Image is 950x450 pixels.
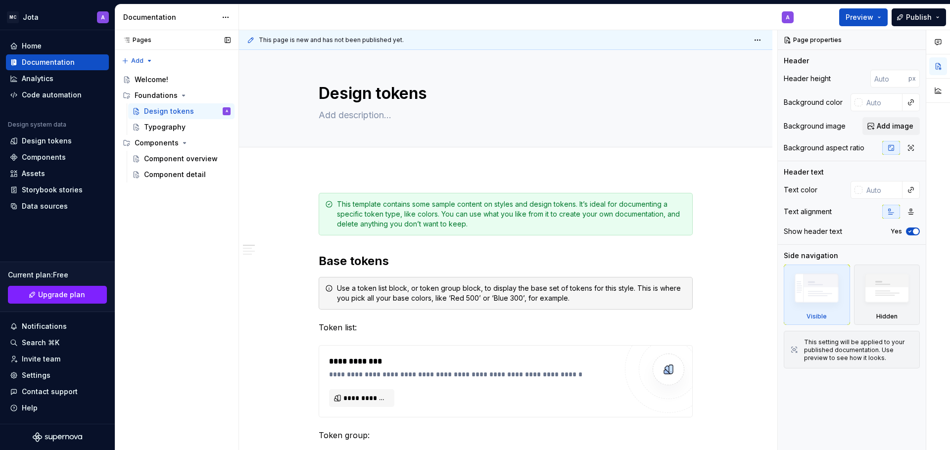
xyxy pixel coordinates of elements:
[6,318,109,334] button: Notifications
[144,122,186,132] div: Typography
[784,56,809,66] div: Header
[319,321,693,333] p: Token list:
[22,57,75,67] div: Documentation
[22,403,38,413] div: Help
[119,54,156,68] button: Add
[6,166,109,181] a: Assets
[854,265,920,325] div: Hidden
[6,182,109,198] a: Storybook stories
[317,82,691,105] textarea: Design tokens
[2,6,113,28] button: MCJotaA
[144,154,218,164] div: Component overview
[784,265,850,325] div: Visible
[22,90,82,100] div: Code automation
[891,227,902,235] label: Yes
[119,36,151,44] div: Pages
[8,286,107,304] a: Upgrade plan
[131,57,143,65] span: Add
[908,75,916,83] p: px
[8,270,107,280] div: Current plan : Free
[135,138,179,148] div: Components
[226,106,228,116] div: A
[784,143,864,153] div: Background aspect ratio
[22,74,53,84] div: Analytics
[144,170,206,180] div: Component detail
[128,151,235,167] a: Component overview
[877,121,913,131] span: Add image
[6,54,109,70] a: Documentation
[784,97,843,107] div: Background color
[6,38,109,54] a: Home
[784,74,831,84] div: Header height
[784,251,838,261] div: Side navigation
[6,384,109,400] button: Contact support
[128,103,235,119] a: Design tokensA
[22,354,60,364] div: Invite team
[6,133,109,149] a: Design tokens
[784,121,846,131] div: Background image
[862,93,902,111] input: Auto
[22,169,45,179] div: Assets
[862,117,920,135] button: Add image
[839,8,888,26] button: Preview
[22,387,78,397] div: Contact support
[22,370,50,380] div: Settings
[22,185,83,195] div: Storybook stories
[22,136,72,146] div: Design tokens
[862,181,902,199] input: Auto
[6,149,109,165] a: Components
[319,253,693,269] h2: Base tokens
[22,152,66,162] div: Components
[846,12,873,22] span: Preview
[6,351,109,367] a: Invite team
[807,313,827,320] div: Visible
[784,207,832,217] div: Text alignment
[101,13,105,21] div: A
[119,72,235,182] div: Page tree
[128,167,235,182] a: Component detail
[144,106,194,116] div: Design tokens
[128,119,235,135] a: Typography
[786,13,790,21] div: A
[319,429,693,441] p: Token group:
[8,121,66,129] div: Design system data
[6,87,109,103] a: Code automation
[804,338,913,362] div: This setting will be applied to your published documentation. Use preview to see how it looks.
[33,432,82,442] svg: Supernova Logo
[337,283,686,303] div: Use a token list block, or token group block, to display the base set of tokens for this style. T...
[784,226,842,236] div: Show header text
[6,400,109,416] button: Help
[38,290,85,300] span: Upgrade plan
[6,367,109,383] a: Settings
[23,12,39,22] div: Jota
[870,70,908,88] input: Auto
[119,88,235,103] div: Foundations
[876,313,898,320] div: Hidden
[22,338,59,348] div: Search ⌘K
[6,71,109,87] a: Analytics
[22,201,68,211] div: Data sources
[135,75,168,85] div: Welcome!
[22,321,67,331] div: Notifications
[892,8,946,26] button: Publish
[119,135,235,151] div: Components
[784,185,817,195] div: Text color
[906,12,932,22] span: Publish
[6,335,109,351] button: Search ⌘K
[7,11,19,23] div: MC
[119,72,235,88] a: Welcome!
[784,167,824,177] div: Header text
[123,12,217,22] div: Documentation
[259,36,404,44] span: This page is new and has not been published yet.
[22,41,42,51] div: Home
[337,199,686,229] div: This template contains some sample content on styles and design tokens. It’s ideal for documentin...
[135,90,178,100] div: Foundations
[6,198,109,214] a: Data sources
